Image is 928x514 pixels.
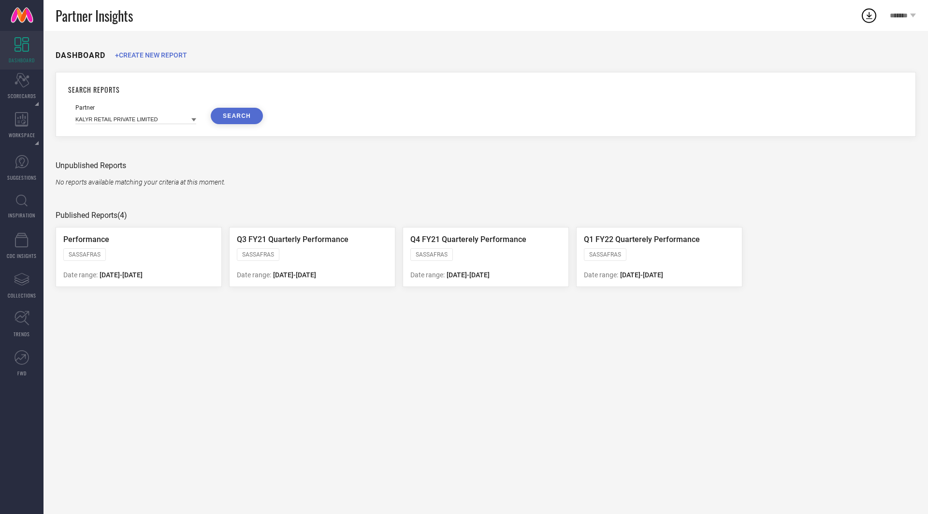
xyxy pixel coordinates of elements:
[273,271,316,279] span: [DATE] - [DATE]
[584,271,618,279] span: Date range:
[56,178,225,186] span: No reports available matching your criteria at this moment.
[115,51,187,59] span: +CREATE NEW REPORT
[8,92,36,100] span: SCORECARDS
[56,51,105,60] h1: DASHBOARD
[584,235,700,244] span: Q1 FY22 Quarterely Performance
[69,251,101,258] span: SASSAFRAS
[410,271,445,279] span: Date range:
[589,251,621,258] span: SASSAFRAS
[237,235,348,244] span: Q3 FY21 Quarterly Performance
[9,131,35,139] span: WORKSPACE
[237,271,271,279] span: Date range:
[63,271,98,279] span: Date range:
[9,57,35,64] span: DASHBOARD
[63,235,109,244] span: Performance
[100,271,143,279] span: [DATE] - [DATE]
[56,211,916,220] div: Published Reports (4)
[8,212,35,219] span: INSPIRATION
[68,85,903,95] h1: SEARCH REPORTS
[75,104,196,111] div: Partner
[416,251,448,258] span: SASSAFRAS
[7,252,37,259] span: CDC INSIGHTS
[410,235,526,244] span: Q4 FY21 Quarterely Performance
[8,292,36,299] span: COLLECTIONS
[620,271,663,279] span: [DATE] - [DATE]
[7,174,37,181] span: SUGGESTIONS
[56,6,133,26] span: Partner Insights
[211,108,263,124] button: SEARCH
[14,330,30,338] span: TRENDS
[17,370,27,377] span: FWD
[860,7,878,24] div: Open download list
[242,251,274,258] span: SASSAFRAS
[56,161,916,170] div: Unpublished Reports
[447,271,490,279] span: [DATE] - [DATE]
